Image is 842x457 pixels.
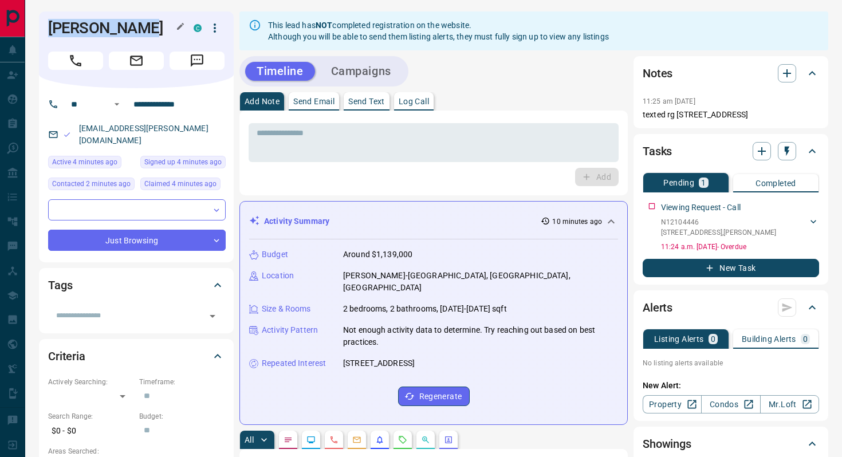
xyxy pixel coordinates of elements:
[399,97,429,105] p: Log Call
[711,335,715,343] p: 0
[663,179,694,187] p: Pending
[48,446,225,456] p: Areas Searched:
[643,142,672,160] h2: Tasks
[262,303,311,315] p: Size & Rooms
[262,270,294,282] p: Location
[79,124,208,145] a: [EMAIL_ADDRESS][PERSON_NAME][DOMAIN_NAME]
[352,435,361,444] svg: Emails
[48,421,133,440] p: $0 - $0
[52,156,117,168] span: Active 4 minutes ago
[643,358,819,368] p: No listing alerts available
[661,217,776,227] p: N12104446
[343,249,412,261] p: Around $1,139,000
[48,276,72,294] h2: Tags
[643,109,819,121] p: texted rg [STREET_ADDRESS]
[144,178,217,190] span: Claimed 4 minutes ago
[204,308,221,324] button: Open
[268,15,609,47] div: This lead has completed registration on the website. Although you will be able to send them listi...
[293,97,335,105] p: Send Email
[348,97,385,105] p: Send Text
[760,395,819,413] a: Mr.Loft
[144,156,222,168] span: Signed up 4 minutes ago
[661,242,819,252] p: 11:24 a.m. [DATE] - Overdue
[643,298,672,317] h2: Alerts
[803,335,808,343] p: 0
[421,435,430,444] svg: Opportunities
[249,211,618,232] div: Activity Summary10 minutes ago
[48,342,225,370] div: Criteria
[48,19,176,37] h1: [PERSON_NAME]
[306,435,316,444] svg: Lead Browsing Activity
[343,270,618,294] p: [PERSON_NAME]-[GEOGRAPHIC_DATA], [GEOGRAPHIC_DATA], [GEOGRAPHIC_DATA]
[643,435,691,453] h2: Showings
[643,294,819,321] div: Alerts
[320,62,403,81] button: Campaigns
[140,178,226,194] div: Wed Aug 13 2025
[170,52,225,70] span: Message
[262,249,288,261] p: Budget
[245,97,280,105] p: Add Note
[343,303,507,315] p: 2 bedrooms, 2 bathrooms, [DATE]-[DATE] sqft
[343,324,618,348] p: Not enough activity data to determine. Try reaching out based on best practices.
[742,335,796,343] p: Building Alerts
[643,60,819,87] div: Notes
[643,97,695,105] p: 11:25 am [DATE]
[756,179,796,187] p: Completed
[262,324,318,336] p: Activity Pattern
[643,395,702,413] a: Property
[701,179,706,187] p: 1
[661,227,776,238] p: [STREET_ADDRESS] , [PERSON_NAME]
[264,215,329,227] p: Activity Summary
[643,259,819,277] button: New Task
[643,137,819,165] div: Tasks
[48,52,103,70] span: Call
[139,377,225,387] p: Timeframe:
[245,436,254,444] p: All
[552,216,602,227] p: 10 minutes ago
[245,62,315,81] button: Timeline
[48,411,133,421] p: Search Range:
[398,435,407,444] svg: Requests
[284,435,293,444] svg: Notes
[661,215,819,240] div: N12104446[STREET_ADDRESS],[PERSON_NAME]
[398,387,470,406] button: Regenerate
[139,411,225,421] p: Budget:
[262,357,326,369] p: Repeated Interest
[110,97,124,111] button: Open
[316,21,332,30] strong: NOT
[643,380,819,392] p: New Alert:
[48,178,135,194] div: Wed Aug 13 2025
[701,395,760,413] a: Condos
[48,271,225,299] div: Tags
[52,178,131,190] span: Contacted 2 minutes ago
[48,347,85,365] h2: Criteria
[109,52,164,70] span: Email
[661,202,741,214] p: Viewing Request - Call
[140,156,226,172] div: Wed Aug 13 2025
[643,64,672,82] h2: Notes
[654,335,704,343] p: Listing Alerts
[63,131,71,139] svg: Email Valid
[444,435,453,444] svg: Agent Actions
[343,357,415,369] p: [STREET_ADDRESS]
[48,377,133,387] p: Actively Searching:
[194,24,202,32] div: condos.ca
[48,230,226,251] div: Just Browsing
[375,435,384,444] svg: Listing Alerts
[48,156,135,172] div: Wed Aug 13 2025
[329,435,339,444] svg: Calls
